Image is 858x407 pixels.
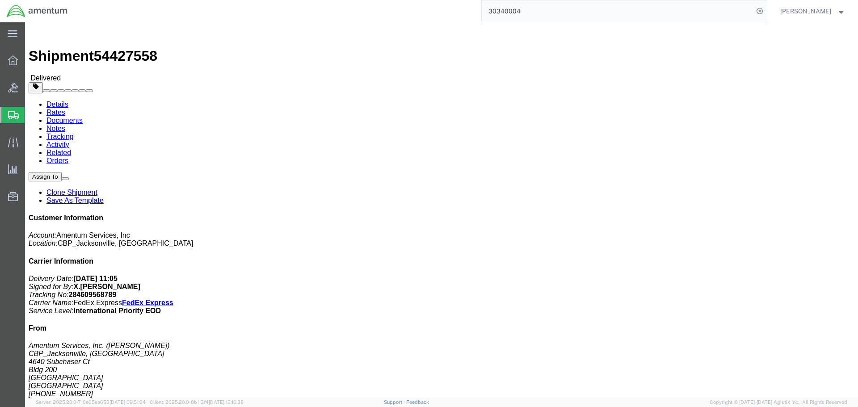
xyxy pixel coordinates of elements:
[482,0,753,22] input: Search for shipment number, reference number
[710,399,847,406] span: Copyright © [DATE]-[DATE] Agistix Inc., All Rights Reserved
[150,399,244,405] span: Client: 2025.20.0-8b113f4
[109,399,146,405] span: [DATE] 09:51:04
[36,399,146,405] span: Server: 2025.20.0-710e05ee653
[384,399,406,405] a: Support
[25,22,858,398] iframe: FS Legacy Container
[780,6,846,17] button: [PERSON_NAME]
[780,6,831,16] span: Nick Riddle
[209,399,244,405] span: [DATE] 10:16:38
[406,399,429,405] a: Feedback
[6,4,68,18] img: logo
